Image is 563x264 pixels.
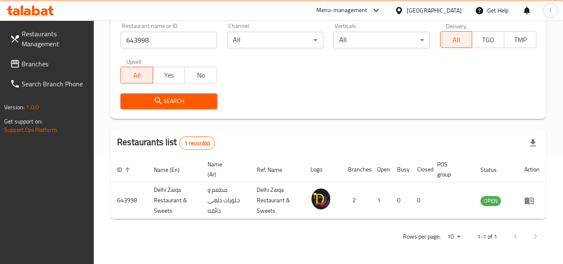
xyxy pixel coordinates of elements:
[3,74,94,94] a: Search Branch Phone
[550,6,551,15] span: l
[341,157,370,182] th: Branches
[444,231,464,243] div: Rows per page:
[117,165,133,175] span: ID
[518,157,546,182] th: Action
[472,31,504,48] button: TGO
[480,196,501,206] div: OPEN
[156,69,182,81] span: Yes
[410,157,430,182] th: Closed
[477,231,497,242] p: 1-1 of 1
[407,6,462,15] div: [GEOGRAPHIC_DATA]
[437,159,464,179] span: POS group
[257,165,293,175] span: Ref. Name
[110,182,147,219] td: 643998
[154,165,190,175] span: Name (En)
[4,116,43,127] span: Get support on:
[524,196,540,206] div: Menu
[390,182,410,219] td: 0
[480,196,501,206] span: OPEN
[147,182,201,219] td: Delhi Zaiqa Restaurant & Sweets
[250,182,304,219] td: Delhi Zaiqa Restaurant & Sweets
[22,59,88,69] span: Branches
[208,159,240,179] span: Name (Ar)
[403,231,440,242] p: Rows per page:
[4,124,57,135] a: Support.OpsPlatform
[120,67,153,83] button: All
[508,34,533,46] span: TMP
[310,189,331,209] img: Delhi Zaiqa Restaurant & Sweets
[316,5,368,15] div: Menu-management
[440,31,473,48] button: All
[504,31,536,48] button: TMP
[110,157,546,219] table: enhanced table
[117,136,215,150] h2: Restaurants list
[153,67,185,83] button: Yes
[26,102,39,113] span: 1.0.0
[180,139,215,147] span: 1 record(s)
[390,157,410,182] th: Busy
[120,93,217,109] button: Search
[124,69,150,81] span: All
[444,34,469,46] span: All
[227,32,323,48] div: All
[201,182,250,219] td: مطعم و حلويات دلهي ذائقه
[179,136,215,150] div: Total records count
[126,58,142,64] label: Upsell
[22,29,88,49] span: Restaurants Management
[127,96,210,106] span: Search
[3,24,94,54] a: Restaurants Management
[333,32,430,48] div: All
[446,23,467,29] label: Delivery
[4,102,25,113] span: Version:
[120,32,217,48] input: Search for restaurant name or ID..
[341,182,370,219] td: 2
[22,79,88,89] span: Search Branch Phone
[523,133,543,153] div: Export file
[480,165,508,175] span: Status
[185,67,217,83] button: No
[475,34,501,46] span: TGO
[188,69,214,81] span: No
[304,157,341,182] th: Logo
[370,157,390,182] th: Open
[3,54,94,74] a: Branches
[410,182,430,219] td: 0
[370,182,390,219] td: 1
